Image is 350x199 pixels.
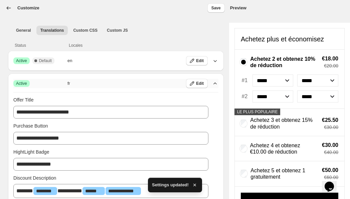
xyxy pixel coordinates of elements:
span: Discount Description [13,175,56,181]
span: Offer Title [13,96,33,103]
span: €18.00 [322,56,338,61]
span: #1 [241,77,248,84]
span: Default [39,58,52,63]
input: Achetez 2 et obtenez 10% de réduction [241,58,246,66]
span: Edit [196,81,204,86]
span: General [16,28,31,33]
span: Achetez 4 et obtenez €10.00 de réduction [250,142,316,155]
span: HightLight Badge [13,149,49,155]
span: Active [16,58,27,63]
span: fr [67,80,70,87]
span: €50.00 [322,168,338,173]
h5: LE PLUS POPULAIRE [237,110,278,114]
div: Total savings [316,143,338,155]
span: en [67,57,72,64]
span: Edit [196,58,204,63]
h2: Preview [230,5,246,11]
button: Edit [186,56,208,65]
div: Total savings [316,168,338,180]
span: Settings updated! [152,182,189,188]
span: Active [16,81,27,86]
span: #2 [241,93,248,100]
span: €40.00 [322,150,338,155]
span: Custom JS [107,28,128,33]
span: €25.50 [322,118,338,123]
h4: Achetez plus et économisez [241,36,324,42]
span: Achetez 2 et obtenez 10% de réduction [250,56,316,68]
span: €20.00 [322,63,338,68]
button: Edit [186,79,208,88]
span: Save [211,5,221,11]
div: Total savings [316,118,338,130]
input: Achetez 3 et obtenez 15% de réduction [241,120,246,128]
span: Achetez 5 et obtenez 1 gratuitement [250,167,316,180]
span: Achetez 3 et obtenez 15% de réduction [250,117,316,130]
span: Translations [40,28,64,33]
button: Save [207,3,225,13]
input: Achetez 4 et obtenez €10.00 de réduction [241,145,246,153]
span: Status [15,43,65,48]
span: €30.00 [322,143,338,148]
span: Locales [69,43,166,48]
span: Custom CSS [73,28,98,33]
span: Purchase Button [13,123,48,129]
div: Total savings [316,56,338,68]
input: Achetez 5 et obtenez 1 gratuitement [241,170,246,178]
h3: Customize [17,5,39,11]
span: €30.00 [322,125,338,130]
iframe: chat widget [322,172,343,192]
